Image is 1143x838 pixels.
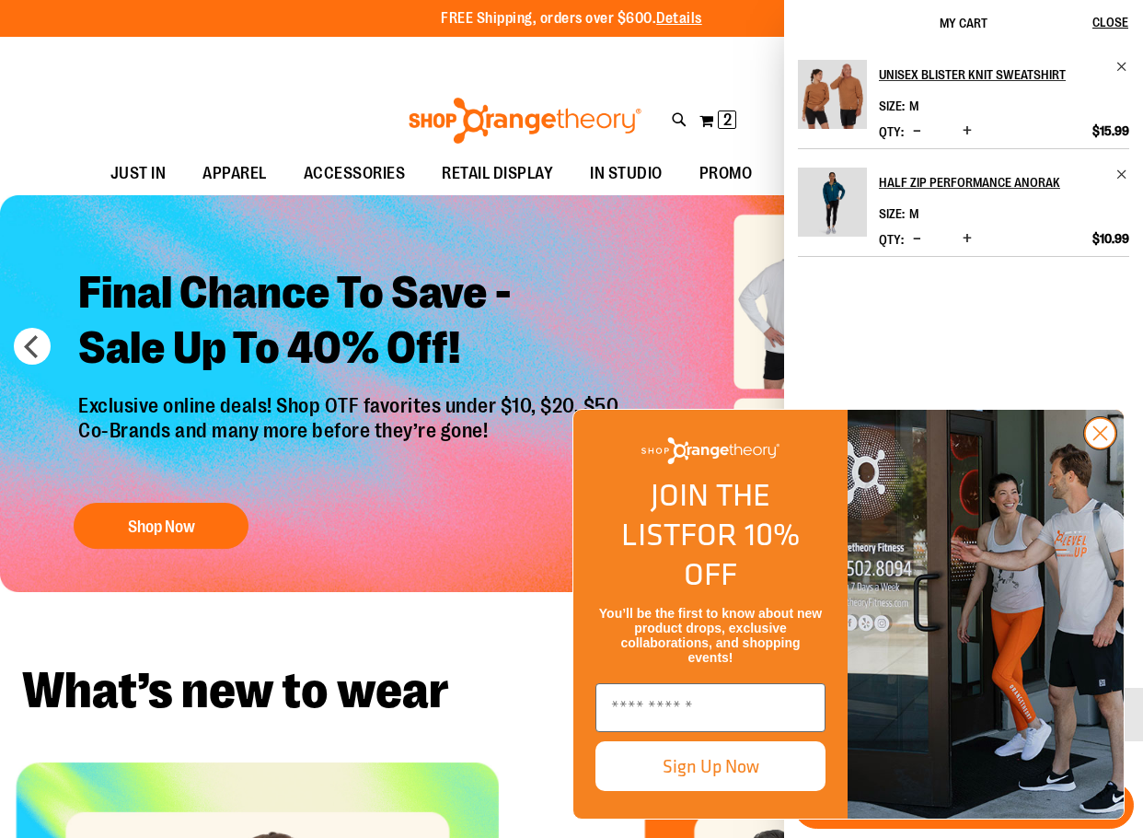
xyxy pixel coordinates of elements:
[621,471,770,557] span: JOIN THE LIST
[879,206,905,221] dt: Size
[879,60,1104,89] h2: Unisex Blister Knit Sweatshirt
[74,503,248,549] button: Shop Now
[92,153,185,195] a: JUST IN
[879,99,905,113] dt: Size
[681,153,771,195] a: PROMO
[554,390,1143,838] div: FLYOUT Form
[770,153,931,195] a: FINAL PUSH SALE
[1083,416,1117,450] button: Close dialog
[1092,15,1128,29] span: Close
[599,606,822,665] span: You’ll be the first to know about new product drops, exclusive collaborations, and shopping events!
[940,16,987,30] span: My Cart
[641,437,779,464] img: Shop Orangetheory
[442,153,553,194] span: RETAIL DISPLAY
[879,124,904,139] label: Qty
[110,153,167,194] span: JUST IN
[798,168,867,237] img: Half Zip Performance Anorak
[909,99,918,113] span: M
[958,122,976,141] button: Increase product quantity
[22,666,1121,716] h2: What’s new to wear
[1115,60,1129,74] a: Remove item
[595,741,825,791] button: Sign Up Now
[1092,230,1129,247] span: $10.99
[909,206,918,221] span: M
[879,168,1129,197] a: Half Zip Performance Anorak
[64,252,641,559] a: Final Chance To Save -Sale Up To 40% Off! Exclusive online deals! Shop OTF favorites under $10, $...
[908,230,926,249] button: Decrease product quantity
[304,153,406,194] span: ACCESSORIES
[64,252,641,395] h2: Final Chance To Save - Sale Up To 40% Off!
[699,153,753,194] span: PROMO
[406,98,644,144] img: Shop Orangetheory
[184,153,285,195] a: APPAREL
[202,153,267,194] span: APPAREL
[590,153,663,194] span: IN STUDIO
[879,168,1104,197] h2: Half Zip Performance Anorak
[848,410,1124,819] img: Shop Orangtheory
[908,122,926,141] button: Decrease product quantity
[64,395,641,485] p: Exclusive online deals! Shop OTF favorites under $10, $20, $50, Co-Brands and many more before th...
[798,60,867,141] a: Unisex Blister Knit Sweatshirt
[656,10,702,27] a: Details
[798,60,867,129] img: Unisex Blister Knit Sweatshirt
[680,511,800,597] span: FOR 10% OFF
[1092,122,1129,139] span: $15.99
[879,60,1129,89] a: Unisex Blister Knit Sweatshirt
[798,148,1129,257] li: Product
[958,230,976,249] button: Increase product quantity
[798,60,1129,148] li: Product
[423,153,571,195] a: RETAIL DISPLAY
[879,232,904,247] label: Qty
[441,8,702,29] p: FREE Shipping, orders over $600.
[1115,168,1129,181] a: Remove item
[14,328,51,365] button: prev
[723,111,732,129] span: 2
[798,168,867,249] a: Half Zip Performance Anorak
[595,683,825,732] input: Enter email
[571,153,681,195] a: IN STUDIO
[285,153,424,195] a: ACCESSORIES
